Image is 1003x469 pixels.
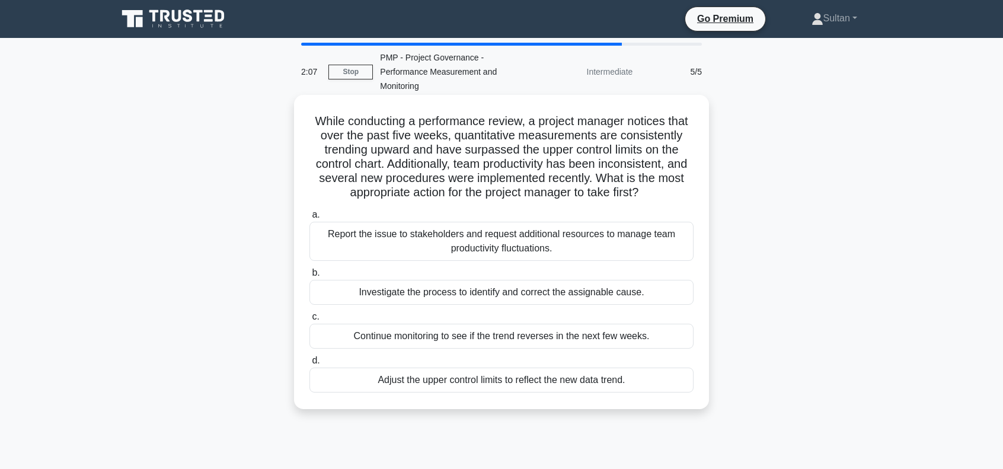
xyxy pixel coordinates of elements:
div: Continue monitoring to see if the trend reverses in the next few weeks. [309,324,694,349]
span: c. [312,311,319,321]
div: Adjust the upper control limits to reflect the new data trend. [309,368,694,393]
span: d. [312,355,320,365]
div: 2:07 [294,60,328,84]
h5: While conducting a performance review, a project manager notices that over the past five weeks, q... [308,114,695,200]
div: Report the issue to stakeholders and request additional resources to manage team productivity flu... [309,222,694,261]
a: Sultan [783,7,886,30]
div: Investigate the process to identify and correct the assignable cause. [309,280,694,305]
a: Go Premium [690,11,761,26]
div: 5/5 [640,60,709,84]
a: Stop [328,65,373,79]
span: a. [312,209,320,219]
div: PMP - Project Governance - Performance Measurement and Monitoring [373,46,536,98]
span: b. [312,267,320,277]
div: Intermediate [536,60,640,84]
